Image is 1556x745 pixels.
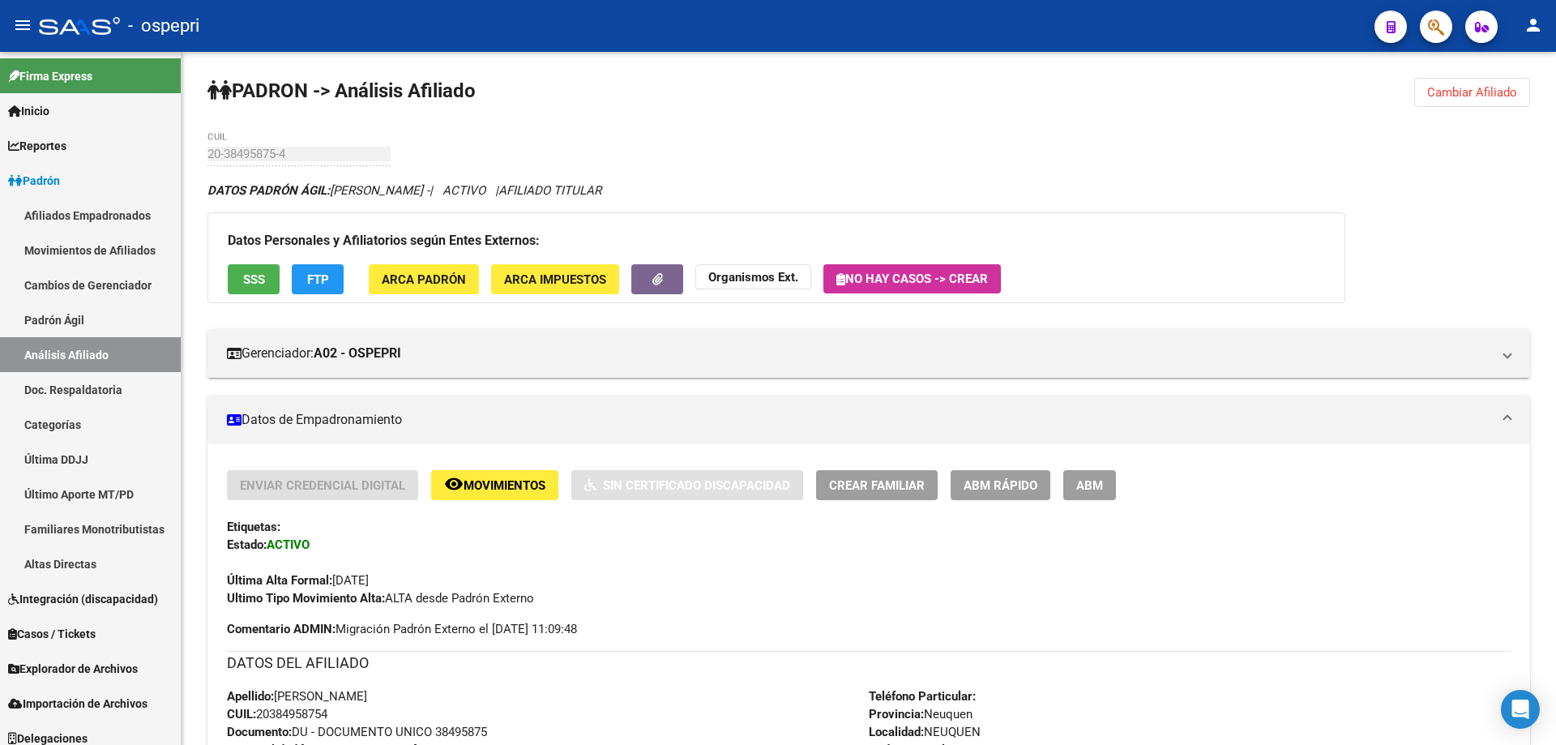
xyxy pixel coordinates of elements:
strong: Documento: [227,725,292,739]
mat-panel-title: Datos de Empadronamiento [227,411,1491,429]
span: ABM [1076,478,1103,493]
mat-expansion-panel-header: Datos de Empadronamiento [207,396,1530,444]
span: Casos / Tickets [8,625,96,643]
button: Crear Familiar [816,470,938,500]
span: SSS [243,272,265,287]
mat-expansion-panel-header: Gerenciador:A02 - OSPEPRI [207,329,1530,378]
span: Migración Padrón Externo el [DATE] 11:09:48 [227,620,577,638]
span: No hay casos -> Crear [836,272,988,286]
strong: Estado: [227,537,267,552]
button: ABM Rápido [951,470,1050,500]
strong: Localidad: [869,725,924,739]
span: Reportes [8,137,66,155]
button: Enviar Credencial Digital [227,470,418,500]
button: Sin Certificado Discapacidad [571,470,803,500]
span: 20384958754 [227,707,327,721]
button: ARCA Padrón [369,264,479,294]
span: ABM Rápido [964,478,1037,493]
span: Padrón [8,172,60,190]
span: ALTA desde Padrón Externo [227,591,534,606]
span: Neuquen [869,707,972,721]
strong: Etiquetas: [227,520,280,534]
span: - ospepri [128,8,199,44]
span: Cambiar Afiliado [1427,85,1517,100]
span: Enviar Credencial Digital [240,478,405,493]
h3: DATOS DEL AFILIADO [227,652,1511,674]
span: Crear Familiar [829,478,925,493]
strong: PADRON -> Análisis Afiliado [207,79,476,102]
mat-panel-title: Gerenciador: [227,345,1491,362]
strong: Última Alta Formal: [227,573,332,588]
button: ARCA Impuestos [491,264,619,294]
strong: Provincia: [869,707,924,721]
span: DU - DOCUMENTO UNICO 38495875 [227,725,487,739]
span: Inicio [8,102,49,120]
span: Movimientos [464,478,545,493]
span: FTP [307,272,329,287]
strong: CUIL: [227,707,256,721]
button: No hay casos -> Crear [823,264,1001,293]
strong: Teléfono Particular: [869,689,976,704]
mat-icon: person [1524,15,1543,35]
mat-icon: remove_red_eye [444,474,464,494]
div: Open Intercom Messenger [1501,690,1540,729]
h3: Datos Personales y Afiliatorios según Entes Externos: [228,229,1325,252]
strong: A02 - OSPEPRI [314,345,401,362]
strong: Organismos Ext. [708,270,798,285]
span: NEUQUEN [869,725,981,739]
button: FTP [292,264,344,294]
strong: DATOS PADRÓN ÁGIL: [207,183,330,198]
span: Integración (discapacidad) [8,590,158,608]
span: Sin Certificado Discapacidad [603,478,790,493]
span: [DATE] [227,573,369,588]
span: Firma Express [8,67,92,85]
strong: Apellido: [227,689,274,704]
button: ABM [1063,470,1116,500]
button: Cambiar Afiliado [1414,78,1530,107]
mat-icon: menu [13,15,32,35]
span: [PERSON_NAME] - [207,183,430,198]
button: Movimientos [431,470,558,500]
span: Importación de Archivos [8,695,147,713]
button: SSS [228,264,280,294]
strong: ACTIVO [267,537,310,552]
strong: Comentario ADMIN: [227,622,336,636]
strong: Ultimo Tipo Movimiento Alta: [227,591,385,606]
button: Organismos Ext. [695,264,811,289]
i: | ACTIVO | [207,183,601,198]
span: Explorador de Archivos [8,660,138,678]
span: ARCA Impuestos [504,272,606,287]
span: [PERSON_NAME] [227,689,367,704]
span: AFILIADO TITULAR [498,183,601,198]
span: ARCA Padrón [382,272,466,287]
